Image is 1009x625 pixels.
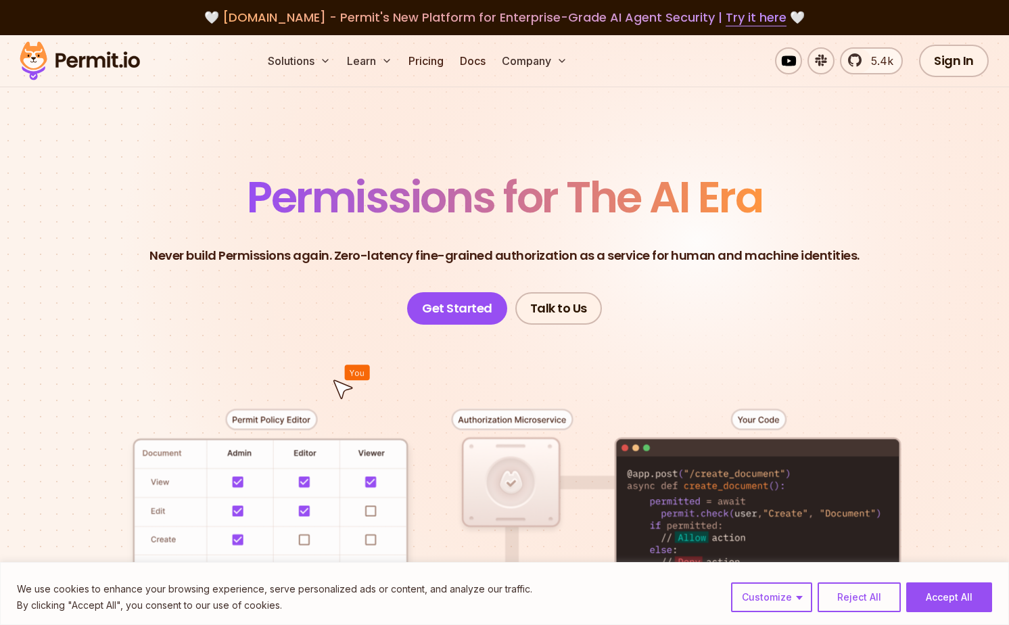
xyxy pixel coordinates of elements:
button: Accept All [906,582,992,612]
div: 🤍 🤍 [32,8,977,27]
button: Customize [731,582,812,612]
p: By clicking "Accept All", you consent to our use of cookies. [17,597,532,614]
button: Company [496,47,573,74]
p: Never build Permissions again. Zero-latency fine-grained authorization as a service for human and... [149,246,860,265]
span: Permissions for The AI Era [247,167,762,227]
a: Sign In [919,45,989,77]
a: Try it here [726,9,787,26]
a: 5.4k [840,47,903,74]
span: 5.4k [863,53,893,69]
a: Pricing [403,47,449,74]
p: We use cookies to enhance your browsing experience, serve personalized ads or content, and analyz... [17,581,532,597]
a: Docs [454,47,491,74]
a: Get Started [407,292,507,325]
img: Permit logo [14,38,146,84]
span: [DOMAIN_NAME] - Permit's New Platform for Enterprise-Grade AI Agent Security | [222,9,787,26]
a: Talk to Us [515,292,602,325]
button: Learn [342,47,398,74]
button: Solutions [262,47,336,74]
button: Reject All [818,582,901,612]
